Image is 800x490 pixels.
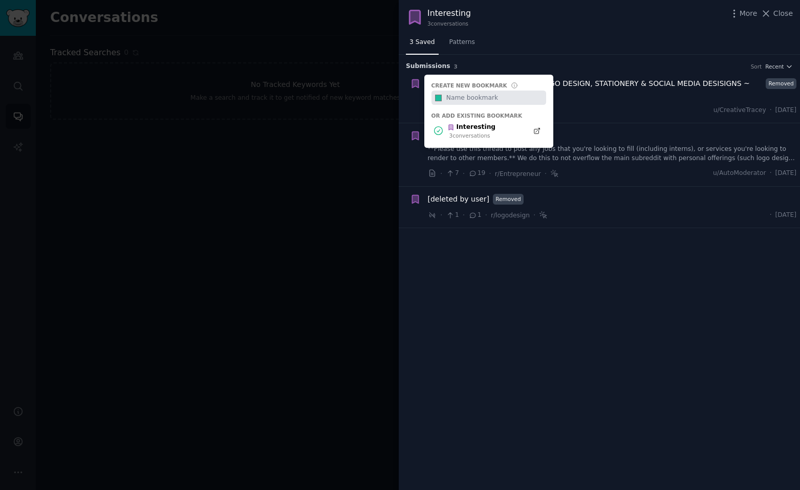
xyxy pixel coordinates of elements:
div: 3 conversation s [427,20,471,27]
span: 3 Saved [409,38,435,47]
span: Removed [493,194,524,205]
span: · [770,106,772,115]
a: Patterns [446,34,479,55]
div: Or add existing bookmark [431,112,546,119]
div: Interesting [447,123,495,132]
span: · [545,168,547,179]
span: · [463,168,465,179]
span: 1 [446,211,459,220]
span: [DATE] [775,106,796,115]
span: · [485,210,487,220]
div: Sort [751,63,762,70]
span: u/CreativeTracey [713,106,766,115]
div: Interesting [427,7,471,20]
span: r/Entrepreneur [495,170,541,177]
span: 19 [468,169,485,178]
span: Submission s [406,62,450,71]
span: r/logodesign [491,212,530,219]
a: [deleted by user] [428,194,490,205]
span: Recent [765,63,784,70]
a: [OFFER] MODERN, MINIMALIST LOGO DESIGN, STATIONERY & SOCIAL MEDIA DESISIGNS ~ $25 USD [428,78,763,100]
span: [DATE] [775,169,796,178]
a: **Please use this thread to post any Jobs that you're looking to fill (including interns), or ser... [428,145,797,163]
input: Name bookmark [444,91,546,105]
span: 3 [454,63,458,70]
span: · [489,168,491,179]
span: · [770,169,772,178]
span: [DATE] [775,211,796,220]
button: Recent [765,63,793,70]
button: More [729,8,758,19]
span: Removed [766,78,796,89]
span: · [533,210,535,220]
a: 3 Saved [406,34,439,55]
span: · [440,210,442,220]
span: u/AutoModerator [713,169,766,178]
span: 1 [468,211,481,220]
span: 7 [446,169,459,178]
span: · [440,168,442,179]
span: · [463,210,465,220]
span: Patterns [449,38,475,47]
div: 3 conversation s [449,132,496,139]
span: More [740,8,758,19]
span: · [770,211,772,220]
span: Close [773,8,793,19]
button: Close [761,8,793,19]
div: Create new bookmark [431,82,507,89]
